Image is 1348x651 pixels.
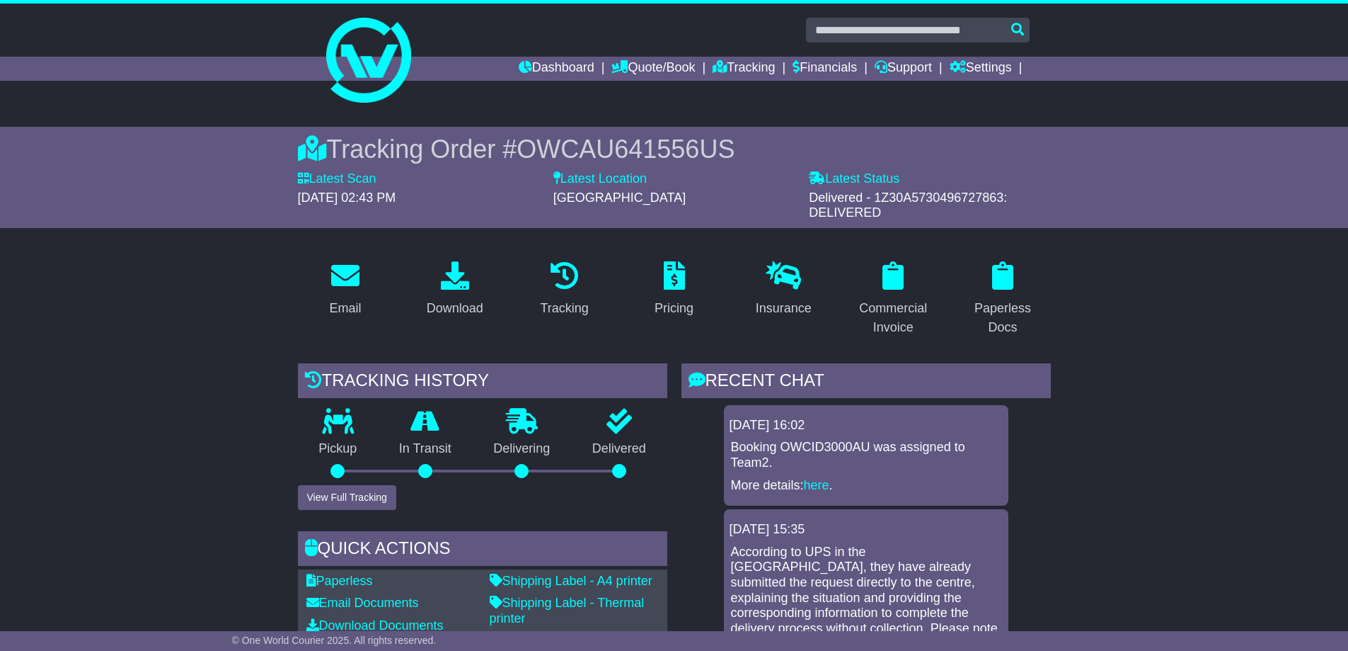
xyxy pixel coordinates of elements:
a: Financials [793,57,857,81]
p: Booking OWCID3000AU was assigned to Team2. [731,440,1001,470]
span: [GEOGRAPHIC_DATA] [553,191,686,205]
div: [DATE] 16:02 [730,418,1003,434]
div: Tracking [540,299,588,318]
div: Tracking Order # [298,134,1051,164]
label: Latest Status [809,171,899,187]
p: In Transit [378,441,473,457]
a: here [804,478,829,492]
span: Delivered - 1Z30A5730496727863: DELIVERED [809,191,1007,220]
span: [DATE] 02:43 PM [298,191,396,205]
div: Quick Actions [298,531,667,570]
div: Email [329,299,361,318]
p: Delivering [473,441,572,457]
label: Latest Location [553,171,647,187]
a: Shipping Label - Thermal printer [490,596,645,625]
div: Commercial Invoice [855,299,932,337]
div: Download [427,299,483,318]
a: Support [875,57,932,81]
div: Paperless Docs [964,299,1042,337]
p: Delivered [571,441,667,457]
a: Email Documents [306,596,419,610]
span: OWCAU641556US [517,135,735,164]
a: Download Documents [306,618,444,633]
a: Paperless Docs [955,256,1051,342]
div: [DATE] 15:35 [730,522,1003,538]
a: Tracking [713,57,775,81]
div: RECENT CHAT [681,363,1051,402]
a: Shipping Label - A4 printer [490,574,652,588]
a: Paperless [306,574,373,588]
button: View Full Tracking [298,485,396,510]
p: Pickup [298,441,379,457]
label: Latest Scan [298,171,376,187]
p: More details: . [731,478,1001,494]
a: Download [417,256,492,323]
div: Pricing [655,299,693,318]
a: Dashboard [519,57,594,81]
a: Settings [950,57,1012,81]
span: © One World Courier 2025. All rights reserved. [232,635,437,646]
a: Insurance [747,256,821,323]
a: Tracking [531,256,597,323]
a: Quote/Book [611,57,695,81]
div: Tracking history [298,363,667,402]
a: Email [320,256,370,323]
div: Insurance [756,299,812,318]
a: Commercial Invoice [846,256,941,342]
a: Pricing [645,256,703,323]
